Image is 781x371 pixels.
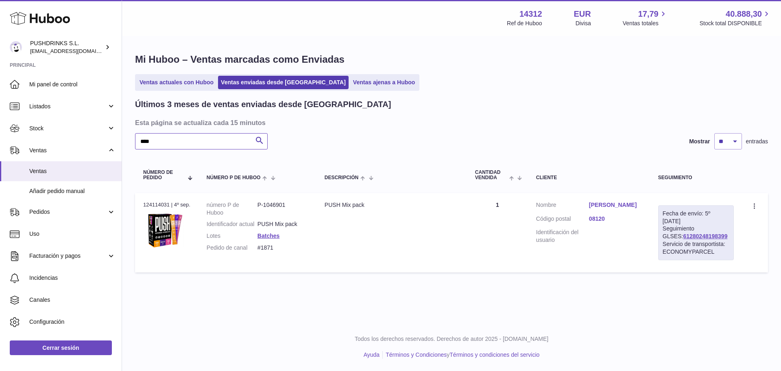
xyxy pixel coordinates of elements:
span: Stock [29,125,107,132]
div: Fecha de envío: 5º [DATE] [663,210,729,225]
span: 17,79 [638,9,659,20]
h3: Esta página se actualiza cada 15 minutos [135,118,766,127]
img: 143121750924561.png [143,211,184,250]
div: Divisa [576,20,591,27]
strong: 14312 [519,9,542,20]
dt: Nombre [536,201,589,211]
span: número P de Huboo [207,175,260,180]
a: Batches [257,233,279,239]
span: [EMAIL_ADDRESS][DOMAIN_NAME] [30,48,120,54]
a: Cerrar sesión [10,340,112,355]
span: Cantidad vendida [475,170,507,180]
p: Todos los derechos reservados. Derechos de autor 2025 - [DOMAIN_NAME] [129,335,774,343]
div: Seguimiento GLSES: [658,205,734,260]
span: Listados [29,103,107,110]
span: Stock total DISPONIBLE [700,20,771,27]
a: Ventas actuales con Huboo [137,76,216,89]
dt: Pedido de canal [207,244,257,252]
span: Canales [29,296,116,304]
a: Ayuda [364,351,380,358]
dd: #1871 [257,244,308,252]
dt: Identificador actual [207,220,257,228]
span: entradas [746,138,768,145]
dt: Código postal [536,215,589,225]
div: Servicio de transportista: ECONOMYPARCEL [663,240,729,256]
h1: Mi Huboo – Ventas marcadas como Enviadas [135,53,768,66]
dt: Lotes [207,232,257,240]
span: Uso [29,230,116,238]
dd: P-1046901 [257,201,308,217]
span: Configuración [29,318,116,326]
span: Incidencias [29,274,116,282]
strong: EUR [574,9,591,20]
span: Ventas [29,167,116,175]
a: 40.888,30 Stock total DISPONIBLE [700,9,771,27]
div: Ref de Huboo [507,20,542,27]
div: PUSHDRINKS S.L. [30,40,103,55]
img: internalAdmin-14312@internal.huboo.com [10,41,22,53]
a: Ventas enviadas desde [GEOGRAPHIC_DATA] [218,76,349,89]
li: y [383,351,539,359]
a: Términos y condiciones del servicio [449,351,539,358]
span: Ventas [29,147,107,154]
div: PUSH Mix pack [325,201,459,209]
td: 1 [467,193,528,272]
span: Mi panel de control [29,81,116,88]
span: Número de pedido [143,170,183,180]
span: Pedidos [29,208,107,216]
a: 61280248198399 [683,233,727,239]
a: Términos y Condiciones [386,351,447,358]
dt: número P de Huboo [207,201,257,217]
dt: Identificación del usuario [536,228,589,244]
a: 17,79 Ventas totales [623,9,668,27]
div: 124114031 | 4º sep. [143,201,190,209]
dd: PUSH Mix pack [257,220,308,228]
span: Descripción [325,175,358,180]
label: Mostrar [689,138,710,145]
span: Añadir pedido manual [29,187,116,195]
a: Ventas ajenas a Huboo [350,76,418,89]
a: [PERSON_NAME] [589,201,642,209]
span: Facturación y pagos [29,252,107,260]
div: Cliente [536,175,642,180]
div: Seguimiento [658,175,734,180]
a: 08120 [589,215,642,223]
span: 40.888,30 [726,9,762,20]
h2: Últimos 3 meses de ventas enviadas desde [GEOGRAPHIC_DATA] [135,99,391,110]
span: Ventas totales [623,20,668,27]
